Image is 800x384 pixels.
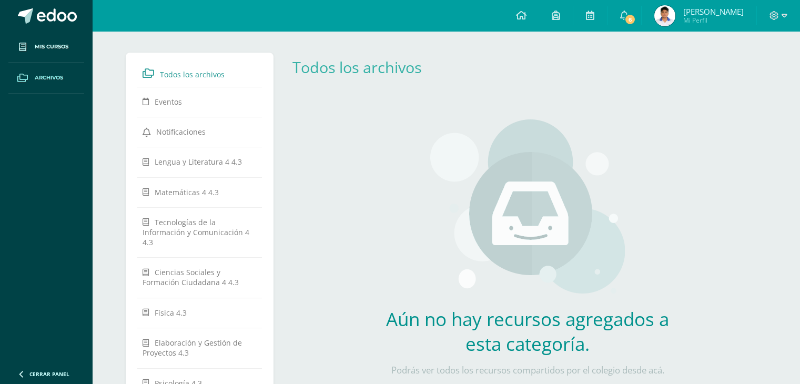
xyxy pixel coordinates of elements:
span: Física 4.3 [155,308,187,318]
h2: Aún no hay recursos agregados a esta categoría. [372,307,683,356]
a: Elaboración y Gestión de Proyectos 4.3 [143,333,257,362]
a: Matemáticas 4 4.3 [143,183,257,201]
span: Todos los archivos [160,69,225,79]
span: Elaboración y Gestión de Proyectos 4.3 [143,338,242,358]
a: Tecnologías de la Información y Comunicación 4 4.3 [143,213,257,251]
a: Lengua y Literatura 4 4.3 [143,152,257,171]
span: Matemáticas 4 4.3 [155,187,219,197]
span: 6 [624,14,636,25]
span: Cerrar panel [29,370,69,378]
span: Ciencias Sociales y Formación Ciudadana 4 4.3 [143,267,239,287]
a: Física 4.3 [143,303,257,322]
p: Podrás ver todos los recursos compartidos por el colegio desde acá. [372,365,683,376]
a: Ciencias Sociales y Formación Ciudadana 4 4.3 [143,262,257,291]
a: Mis cursos [8,32,84,63]
a: Eventos [143,92,257,111]
a: Notificaciones [143,122,257,141]
span: Notificaciones [156,127,206,137]
span: Archivos [35,74,63,82]
span: [PERSON_NAME] [683,6,744,17]
a: Todos los archivos [292,57,422,77]
a: Todos los archivos [143,64,257,83]
a: Archivos [8,63,84,94]
span: Mis cursos [35,43,68,51]
span: Tecnologías de la Información y Comunicación 4 4.3 [143,217,249,247]
span: Mi Perfil [683,16,744,25]
span: Lengua y Literatura 4 4.3 [155,157,242,167]
span: Eventos [155,97,182,107]
img: e3ef78dcacfa745ca6a0f02079221b22.png [654,5,675,26]
img: stages.png [430,119,625,298]
div: Todos los archivos [292,57,438,77]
